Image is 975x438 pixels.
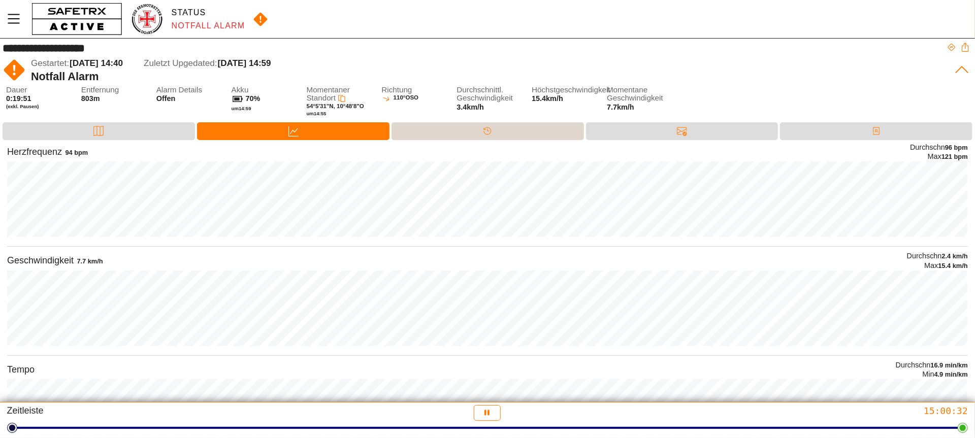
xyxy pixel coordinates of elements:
div: Max [910,152,968,161]
img: RescueLogo.png [131,3,163,36]
span: Momentaner Standort [307,85,350,103]
span: 16.9 min/km [931,361,968,369]
span: OSO [406,94,419,103]
span: Höchstgeschwindigkeit [532,86,597,94]
div: Max [907,261,968,271]
div: Notfall Alarm [172,21,245,30]
span: Entfernung [81,86,146,94]
span: 121 bpm [941,153,968,160]
div: 7.7 km/h [77,257,103,266]
div: Herzfrequenz [7,146,62,158]
span: Dauer [6,86,71,94]
div: Zeitleiste [7,405,324,421]
span: 15.4 km/h [938,262,968,269]
div: 15:00:32 [651,405,968,417]
div: 94 bpm [65,149,88,157]
div: Timeline [392,122,584,140]
img: MANUAL.svg [249,12,272,27]
span: 803m [81,94,100,103]
span: Momentane Geschwindigkeit [607,86,672,103]
span: 70% [246,94,261,103]
div: Min [896,369,968,379]
div: Status [172,8,245,17]
span: Richtung [382,86,447,94]
span: Gestartet: [31,58,69,68]
span: 7.7km/h [607,103,672,112]
div: Durchschn [896,360,968,370]
div: Daten [197,122,390,140]
span: 3.4km/h [457,103,484,111]
div: Tempo [7,364,35,376]
div: Geschwindigkeit [7,255,74,266]
span: 110° [394,94,406,103]
span: (exkl. Pausen) [6,104,71,110]
span: Alarm Details [156,86,221,94]
div: Notfall Alarm [31,70,927,83]
div: Durchschn [907,251,968,261]
div: Nachrichten [586,122,778,140]
span: [DATE] 14:40 [70,58,123,68]
span: um 14:59 [232,106,251,111]
span: 54°5'31"N, 10°48'8"O [307,103,364,109]
div: Durchschn [910,143,968,152]
img: MANUAL.svg [3,58,26,82]
div: Kontakte [780,122,972,140]
span: [DATE] 14:59 [218,58,271,68]
span: um 14:55 [307,111,327,116]
span: Akku [232,86,297,94]
span: 2.4 km/h [942,252,968,260]
span: 96 bpm [945,144,968,151]
span: 4.9 min/km [934,370,968,378]
span: 0:19:51 [6,94,31,103]
span: Durchschnittl. Geschwindigkeit [457,86,522,103]
span: Zuletzt Upgedated: [144,58,217,68]
span: 15.4km/h [532,94,563,103]
div: Karte [3,122,195,140]
span: Offen [156,94,221,103]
